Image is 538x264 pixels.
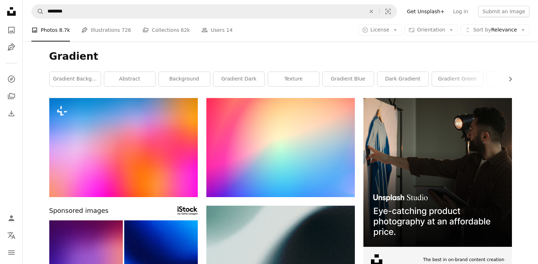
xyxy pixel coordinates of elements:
[31,4,397,19] form: Find visuals sitewide
[473,26,517,34] span: Relevance
[379,5,397,18] button: Visual search
[81,19,131,41] a: Illustrations 726
[4,23,19,37] a: Photos
[226,26,233,34] span: 14
[206,144,355,151] a: blue and pink light illustration
[122,26,131,34] span: 726
[4,228,19,243] button: Language
[4,89,19,103] a: Collections
[377,72,428,86] a: dark gradient
[206,244,355,250] a: a blurry photo of a clock on a wall
[323,72,374,86] a: gradient blue
[432,72,483,86] a: gradient green
[358,24,402,36] button: License
[206,98,355,197] img: blue and pink light illustration
[32,5,44,18] button: Search Unsplash
[4,211,19,225] a: Log in / Sign up
[142,19,190,41] a: Collections 62k
[478,6,529,17] button: Submit an image
[49,144,198,151] a: a blurry image of a multicolored background
[363,5,379,18] button: Clear
[4,245,19,260] button: Menu
[473,27,491,33] span: Sort by
[268,72,319,86] a: texture
[49,98,198,197] img: a blurry image of a multicolored background
[104,72,155,86] a: abstract
[49,50,512,63] h1: Gradient
[449,6,472,17] a: Log in
[4,72,19,86] a: Explore
[417,27,445,33] span: Orientation
[461,24,529,36] button: Sort byRelevance
[213,72,265,86] a: gradient dark
[159,72,210,86] a: background
[50,72,101,86] a: gradient background
[181,26,190,34] span: 62k
[363,98,512,247] img: file-1715714098234-25b8b4e9d8faimage
[423,257,504,263] span: The best in on-brand content creation
[371,27,389,33] span: License
[201,19,233,41] a: Users 14
[4,40,19,54] a: Illustrations
[404,24,458,36] button: Orientation
[403,6,449,17] a: Get Unsplash+
[49,206,109,216] span: Sponsored images
[504,72,512,86] button: scroll list to the right
[487,72,538,86] a: pattern
[4,106,19,121] a: Download History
